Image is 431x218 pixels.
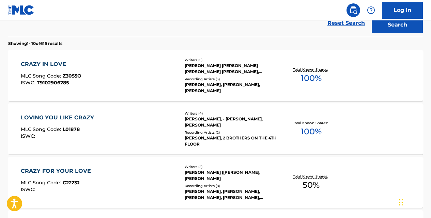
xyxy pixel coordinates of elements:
div: [PERSON_NAME], [PERSON_NAME], [PERSON_NAME] [185,82,277,94]
span: 50 % [303,179,320,191]
div: Recording Artists ( 3 ) [185,77,277,82]
div: [PERSON_NAME], - [PERSON_NAME], [PERSON_NAME] [185,116,277,128]
div: Drag [399,192,403,213]
div: Recording Artists ( 2 ) [185,130,277,135]
span: ISWC : [21,133,37,139]
span: C2223J [63,180,80,186]
button: Search [372,16,423,33]
a: LOVING YOU LIKE CRAZYMLC Song Code:L01878ISWC:Writers (4)[PERSON_NAME], - [PERSON_NAME], [PERSON_... [8,103,423,154]
span: 100 % [301,72,322,84]
span: MLC Song Code : [21,180,63,186]
div: [PERSON_NAME], [PERSON_NAME], [PERSON_NAME], [PERSON_NAME], [PERSON_NAME] [185,188,277,201]
span: T9102906285 [37,80,69,86]
p: Total Known Shares: [293,120,329,125]
a: Reset Search [324,16,368,31]
a: Log In [382,2,423,19]
div: Help [364,3,378,17]
div: [PERSON_NAME] [PERSON_NAME] [PERSON_NAME] [PERSON_NAME], [PERSON_NAME][DATE] [PERSON_NAME] [PERSO... [185,63,277,75]
a: CRAZY IN LOVEMLC Song Code:Z3055OISWC:T9102906285Writers (5)[PERSON_NAME] [PERSON_NAME] [PERSON_N... [8,50,423,101]
img: help [367,6,375,14]
div: [PERSON_NAME] ([PERSON_NAME], [PERSON_NAME] [185,169,277,182]
a: Public Search [347,3,360,17]
p: Total Known Shares: [293,174,329,179]
p: Total Known Shares: [293,67,329,72]
span: ISWC : [21,186,37,192]
span: 100 % [301,125,322,138]
span: MLC Song Code : [21,126,63,132]
div: Writers ( 5 ) [185,57,277,63]
div: Recording Artists ( 8 ) [185,183,277,188]
iframe: Chat Widget [397,185,431,218]
div: Writers ( 2 ) [185,164,277,169]
div: CRAZY IN LOVE [21,60,81,68]
div: LOVING YOU LIKE CRAZY [21,114,97,122]
span: Z3055O [63,73,81,79]
a: CRAZY FOR YOUR LOVEMLC Song Code:C2223JISWC:Writers (2)[PERSON_NAME] ([PERSON_NAME], [PERSON_NAME... [8,157,423,208]
div: [PERSON_NAME], 2 BROTHERS ON THE 4TH FLOOR [185,135,277,147]
img: search [349,6,357,14]
div: Writers ( 4 ) [185,111,277,116]
p: Showing 1 - 10 of 615 results [8,40,62,47]
span: MLC Song Code : [21,73,63,79]
div: CRAZY FOR YOUR LOVE [21,167,94,175]
img: MLC Logo [8,5,34,15]
span: L01878 [63,126,80,132]
span: ISWC : [21,80,37,86]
